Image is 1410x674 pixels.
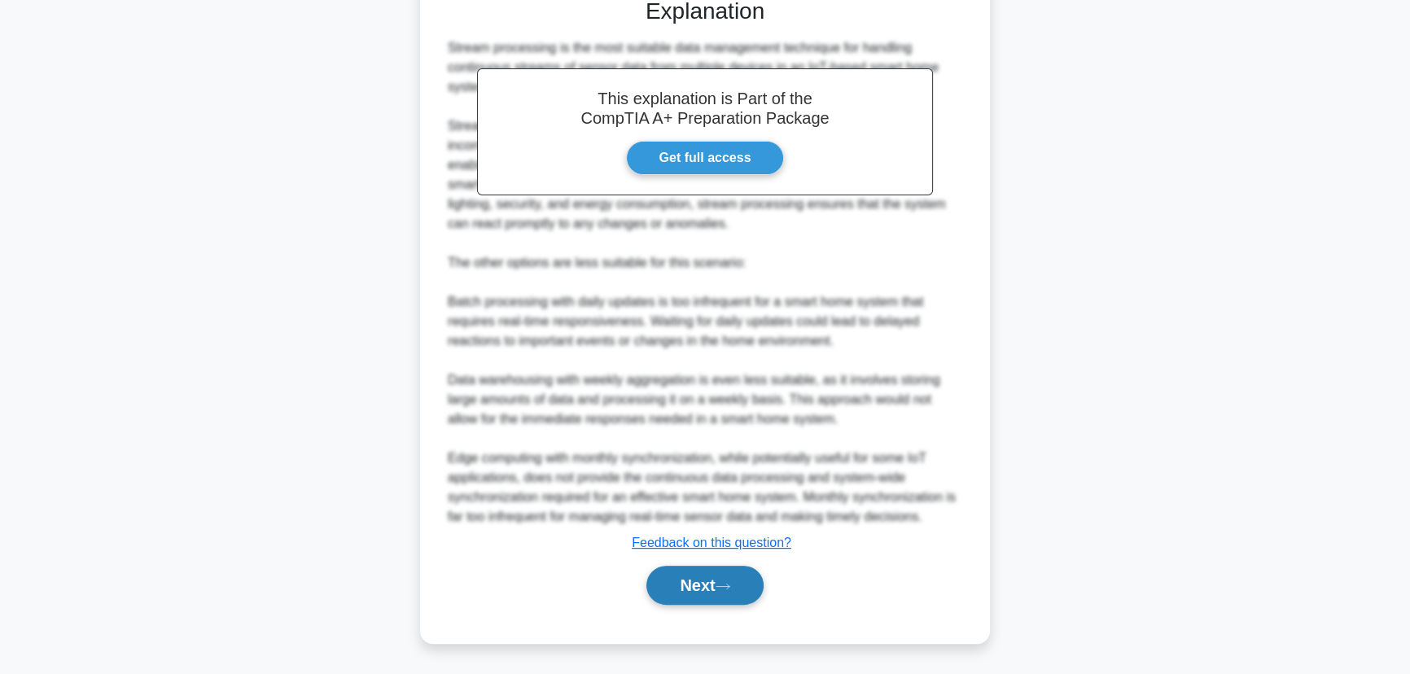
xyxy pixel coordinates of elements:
[626,141,785,175] a: Get full access
[448,38,962,527] div: Stream processing is the most suitable data management technique for handling continuous streams ...
[646,566,763,605] button: Next
[632,536,791,549] a: Feedback on this question?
